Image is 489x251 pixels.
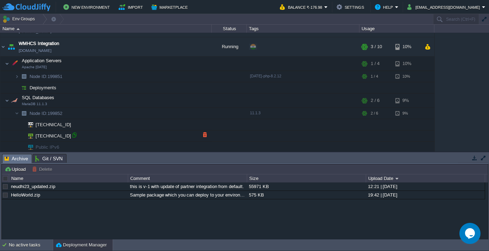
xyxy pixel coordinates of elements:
span: Node ID: [30,111,48,116]
div: 9% [395,94,418,108]
div: Upload Date [366,174,485,182]
div: Status [212,25,246,33]
div: 55971 KB [247,182,365,191]
span: Git / SVN [35,154,63,163]
button: Env Groups [2,14,37,24]
span: Application Servers [21,58,63,64]
a: [TECHNICAL_ID] [35,122,72,127]
div: Name [1,25,211,33]
img: AMDAwAAAACH5BAEAAAAALAAAAAABAAEAAAICRAEAOw== [10,94,19,108]
img: AMDAwAAAACH5BAEAAAAALAAAAAABAAEAAAICRAEAOw== [5,94,9,108]
a: WMHCS Integration [19,40,59,47]
img: AMDAwAAAACH5BAEAAAAALAAAAAABAAEAAAICRAEAOw== [15,108,19,119]
div: 12:21 | [DATE] [366,182,484,191]
div: 2 / 6 [371,108,378,119]
img: AMDAwAAAACH5BAEAAAAALAAAAAABAAEAAAICRAEAOw== [17,28,20,30]
a: Node ID:199852 [29,110,63,116]
button: Marketplace [151,3,190,11]
span: Apache [DATE] [22,65,47,69]
span: MariaDB 11.1.3 [22,102,47,106]
div: 9% [395,108,418,119]
div: No active tasks [9,239,53,251]
span: Public IPv6 [35,142,60,153]
img: AMDAwAAAACH5BAEAAAAALAAAAAABAAEAAAICRAEAOw== [19,71,29,82]
span: [TECHNICAL_ID] [35,130,72,141]
button: Import [119,3,145,11]
img: AMDAwAAAACH5BAEAAAAALAAAAAABAAEAAAICRAEAOw== [19,142,23,153]
img: AMDAwAAAACH5BAEAAAAALAAAAAABAAEAAAICRAEAOw== [10,57,19,71]
span: [TECHNICAL_ID] [35,119,72,130]
button: Delete [32,166,54,172]
a: Deployments [29,85,57,91]
div: 1 / 4 [371,71,378,82]
a: HelloWorld.zip [11,192,40,198]
div: Sample package which you can deploy to your environment. Feel free to delete and upload a package... [128,191,246,199]
a: [TECHNICAL_ID] [35,133,72,139]
img: AMDAwAAAACH5BAEAAAAALAAAAAABAAEAAAICRAEAOw== [15,82,19,93]
img: AMDAwAAAACH5BAEAAAAALAAAAAABAAEAAAICRAEAOw== [19,108,29,119]
div: 3 / 10 [371,37,382,56]
div: Name [10,174,128,182]
div: Comment [128,174,247,182]
button: Balance ₹-176.98 [280,3,324,11]
span: SQL Databases [21,95,55,101]
span: 11.1.3 [250,111,261,115]
div: Size [247,174,366,182]
a: neudhi23_updated.zip [11,184,55,189]
div: this is v-1 with update of partner integration from default. [128,182,246,191]
img: AMDAwAAAACH5BAEAAAAALAAAAAABAAEAAAICRAEAOw== [15,71,19,82]
div: Running [212,37,247,56]
span: [DATE]-php-8.2.12 [250,74,281,78]
div: Tags [247,25,359,33]
a: Node ID:199851 [29,73,63,79]
img: AMDAwAAAACH5BAEAAAAALAAAAAABAAEAAAICRAEAOw== [6,37,16,56]
div: 2 / 6 [371,94,380,108]
div: Usage [360,25,434,33]
img: AMDAwAAAACH5BAEAAAAALAAAAAABAAEAAAICRAEAOw== [19,130,23,141]
button: [EMAIL_ADDRESS][DOMAIN_NAME] [407,3,482,11]
a: SQL DatabasesMariaDB 11.1.3 [21,95,55,100]
img: AMDAwAAAACH5BAEAAAAALAAAAAABAAEAAAICRAEAOw== [23,130,33,141]
a: Public IPv6 [35,144,60,150]
div: 10% [395,37,418,56]
img: AMDAwAAAACH5BAEAAAAALAAAAAABAAEAAAICRAEAOw== [19,119,23,130]
img: AMDAwAAAACH5BAEAAAAALAAAAAABAAEAAAICRAEAOw== [5,57,9,71]
a: Application ServersApache [DATE] [21,58,63,63]
button: New Environment [63,3,112,11]
div: 10% [395,71,418,82]
img: AMDAwAAAACH5BAEAAAAALAAAAAABAAEAAAICRAEAOw== [0,37,6,56]
img: CloudJiffy [2,3,50,12]
iframe: chat widget [459,223,482,244]
span: 199852 [29,110,63,116]
img: AMDAwAAAACH5BAEAAAAALAAAAAABAAEAAAICRAEAOw== [19,82,29,93]
img: AMDAwAAAACH5BAEAAAAALAAAAAABAAEAAAICRAEAOw== [23,119,33,130]
img: AMDAwAAAACH5BAEAAAAALAAAAAABAAEAAAICRAEAOw== [23,142,33,153]
button: Upload [5,166,28,172]
div: 10% [395,57,418,71]
div: 575 KB [247,191,365,199]
div: 19:42 | [DATE] [366,191,484,199]
button: Help [375,3,395,11]
div: 1 / 4 [371,57,380,71]
span: Archive [5,154,28,163]
span: Node ID: [30,74,48,79]
span: 199851 [29,73,63,79]
a: [DOMAIN_NAME] [19,47,51,54]
button: Settings [337,3,366,11]
button: Deployment Manager [56,242,107,249]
